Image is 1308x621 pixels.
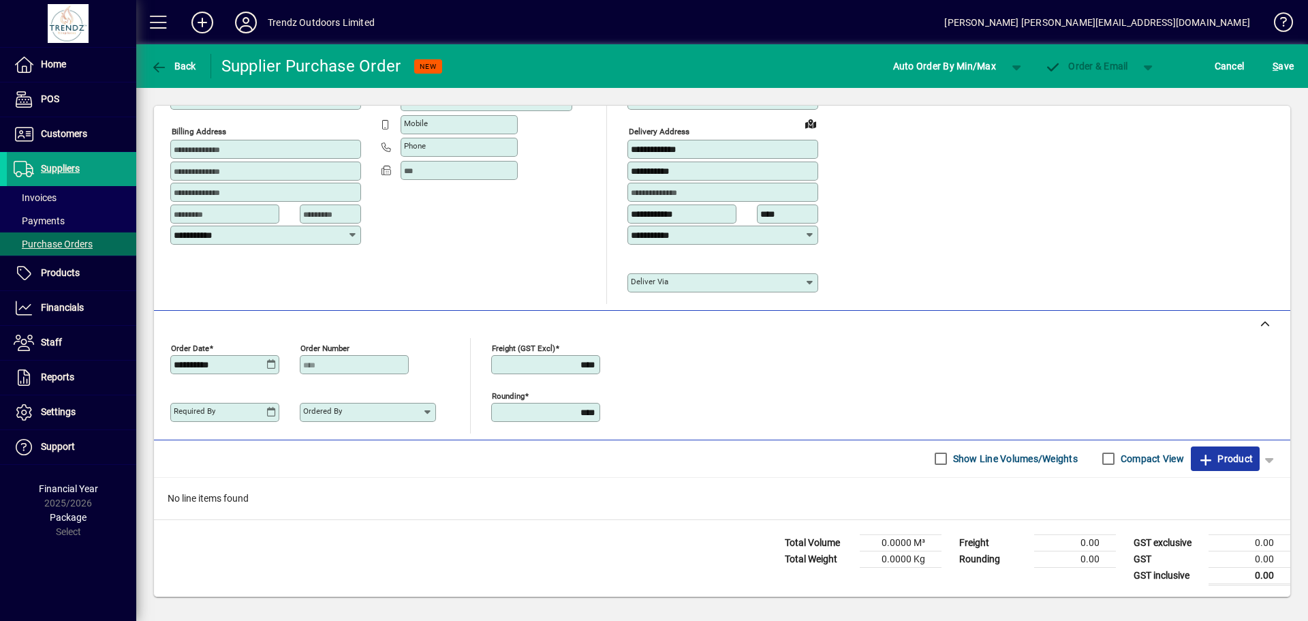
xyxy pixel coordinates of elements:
[7,232,136,256] a: Purchase Orders
[41,163,80,174] span: Suppliers
[7,256,136,290] a: Products
[41,302,84,313] span: Financials
[41,128,87,139] span: Customers
[300,343,349,352] mat-label: Order number
[174,406,215,416] mat-label: Required by
[1198,448,1253,470] span: Product
[7,48,136,82] a: Home
[151,61,196,72] span: Back
[778,551,860,567] td: Total Weight
[950,452,1078,466] label: Show Line Volumes/Weights
[7,395,136,429] a: Settings
[41,337,62,348] span: Staff
[1209,534,1290,551] td: 0.00
[886,54,1003,78] button: Auto Order By Min/Max
[944,12,1250,33] div: [PERSON_NAME] [PERSON_NAME][EMAIL_ADDRESS][DOMAIN_NAME]
[1127,534,1209,551] td: GST exclusive
[41,372,74,382] span: Reports
[7,430,136,464] a: Support
[224,10,268,35] button: Profile
[181,10,224,35] button: Add
[1118,452,1184,466] label: Compact View
[14,192,57,203] span: Invoices
[631,277,668,286] mat-label: Deliver via
[952,551,1034,567] td: Rounding
[1264,3,1291,47] a: Knowledge Base
[41,59,66,70] span: Home
[1211,54,1248,78] button: Cancel
[1038,54,1135,78] button: Order & Email
[268,12,375,33] div: Trendz Outdoors Limited
[404,119,428,128] mat-label: Mobile
[7,117,136,151] a: Customers
[1045,61,1128,72] span: Order & Email
[952,534,1034,551] td: Freight
[147,54,200,78] button: Back
[14,239,93,249] span: Purchase Orders
[1269,54,1297,78] button: Save
[41,406,76,417] span: Settings
[1034,551,1116,567] td: 0.00
[7,326,136,360] a: Staff
[41,267,80,278] span: Products
[778,534,860,551] td: Total Volume
[41,441,75,452] span: Support
[492,343,555,352] mat-label: Freight (GST excl)
[1191,446,1260,471] button: Product
[171,343,209,352] mat-label: Order date
[1209,567,1290,584] td: 0.00
[136,54,211,78] app-page-header-button: Back
[7,82,136,117] a: POS
[7,291,136,325] a: Financials
[404,141,426,151] mat-label: Phone
[41,93,59,104] span: POS
[14,215,65,226] span: Payments
[492,391,525,400] mat-label: Rounding
[1273,61,1278,72] span: S
[860,551,941,567] td: 0.0000 Kg
[7,209,136,232] a: Payments
[50,512,87,523] span: Package
[221,55,401,77] div: Supplier Purchase Order
[1127,551,1209,567] td: GST
[154,478,1290,519] div: No line items found
[7,361,136,395] a: Reports
[39,483,98,494] span: Financial Year
[860,534,941,551] td: 0.0000 M³
[1215,55,1245,77] span: Cancel
[1273,55,1294,77] span: ave
[7,186,136,209] a: Invoices
[303,406,342,416] mat-label: Ordered by
[420,62,437,71] span: NEW
[800,112,822,134] a: View on map
[1127,567,1209,584] td: GST inclusive
[1034,534,1116,551] td: 0.00
[1209,551,1290,567] td: 0.00
[893,55,996,77] span: Auto Order By Min/Max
